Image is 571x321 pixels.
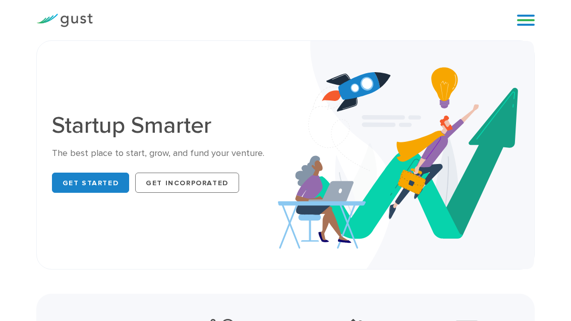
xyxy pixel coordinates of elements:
[36,14,93,27] img: Gust Logo
[52,114,278,137] h1: Startup Smarter
[278,41,534,269] img: Startup Smarter Hero
[52,147,278,159] div: The best place to start, grow, and fund your venture.
[135,173,239,193] a: Get Incorporated
[52,173,130,193] a: Get Started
